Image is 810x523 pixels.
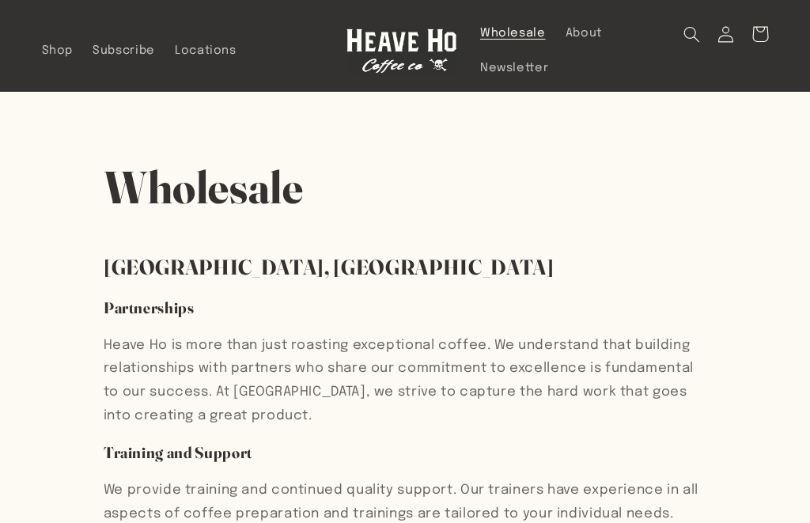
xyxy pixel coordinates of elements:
p: Heave Ho is more than just roasting exceptional coffee. We understand that building relationships... [104,334,706,427]
span: Locations [175,44,237,59]
h2: [GEOGRAPHIC_DATA], [GEOGRAPHIC_DATA] [104,254,706,281]
span: Shop [42,44,74,59]
span: Training and Support [104,443,252,462]
a: Newsletter [470,51,558,85]
a: Wholesale [470,16,555,51]
span: Wholesale [480,26,546,41]
a: Shop [32,33,83,68]
img: Heave Ho Coffee Co [346,28,457,74]
a: Subscribe [83,33,165,68]
h1: Wholesale [104,158,706,217]
span: Subscribe [93,44,155,59]
span: Newsletter [480,61,548,76]
span: Partnerships [104,298,195,317]
span: About [566,26,602,41]
summary: Search [673,16,710,52]
a: About [555,16,611,51]
a: Locations [165,33,246,68]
